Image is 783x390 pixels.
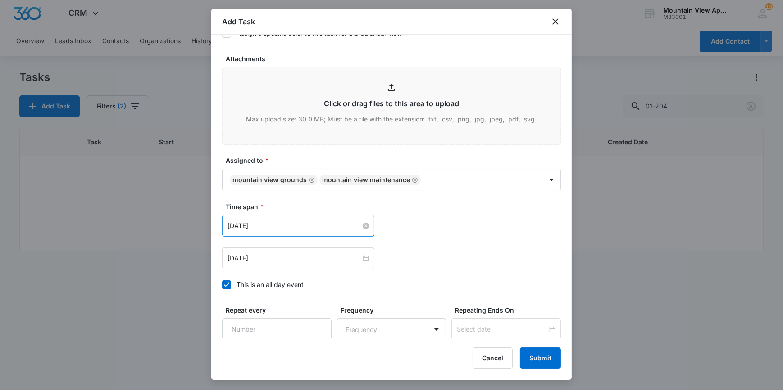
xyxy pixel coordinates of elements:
label: Frequency [341,305,450,315]
div: Remove Mountain View Maintenance [410,177,418,183]
input: Number [222,318,332,340]
input: May 16, 2023 [228,221,361,231]
button: Cancel [473,347,513,369]
input: May 16, 2023 [228,253,361,263]
div: Mountain View Maintenance [322,177,410,183]
div: Mountain View Grounds [232,177,307,183]
label: Attachments [226,54,564,63]
label: Assigned to [226,156,564,165]
label: Time span [226,202,564,211]
span: close-circle [363,223,369,229]
input: Select date [457,324,547,334]
div: This is an all day event [237,280,304,289]
h1: Add Task [222,16,255,27]
div: Remove Mountain View Grounds [307,177,315,183]
label: Repeat every [226,305,335,315]
label: Repeating Ends On [455,305,564,315]
button: close [550,16,561,27]
button: Submit [520,347,561,369]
